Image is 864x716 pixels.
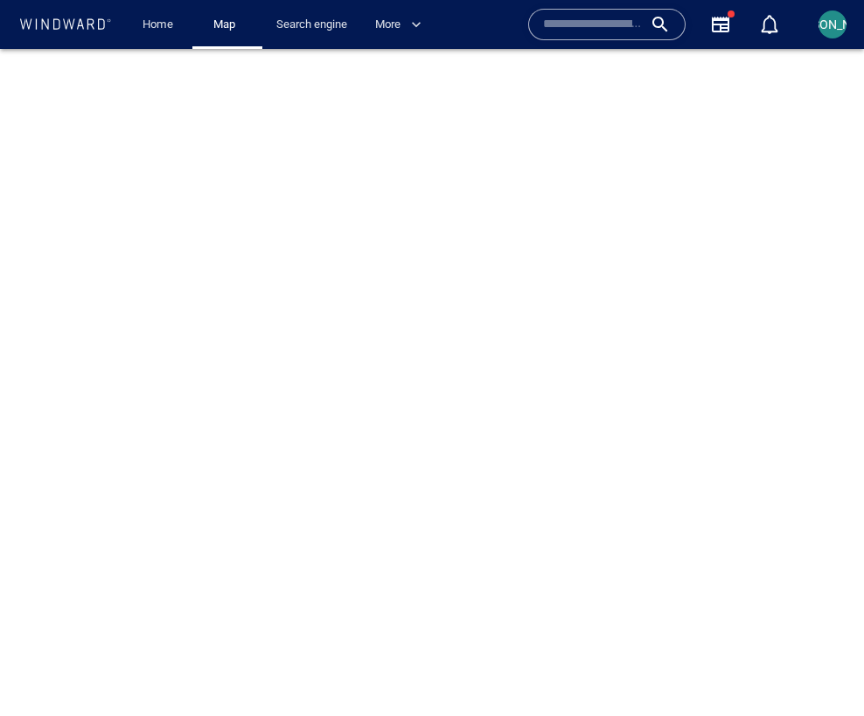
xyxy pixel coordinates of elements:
button: More [368,10,436,40]
button: Home [129,10,185,40]
button: [PERSON_NAME] [815,7,850,42]
button: Map [199,10,255,40]
iframe: Chat [790,637,851,703]
a: Map [206,10,248,40]
span: More [375,15,422,35]
a: Home [136,10,180,40]
a: Search engine [269,10,354,40]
